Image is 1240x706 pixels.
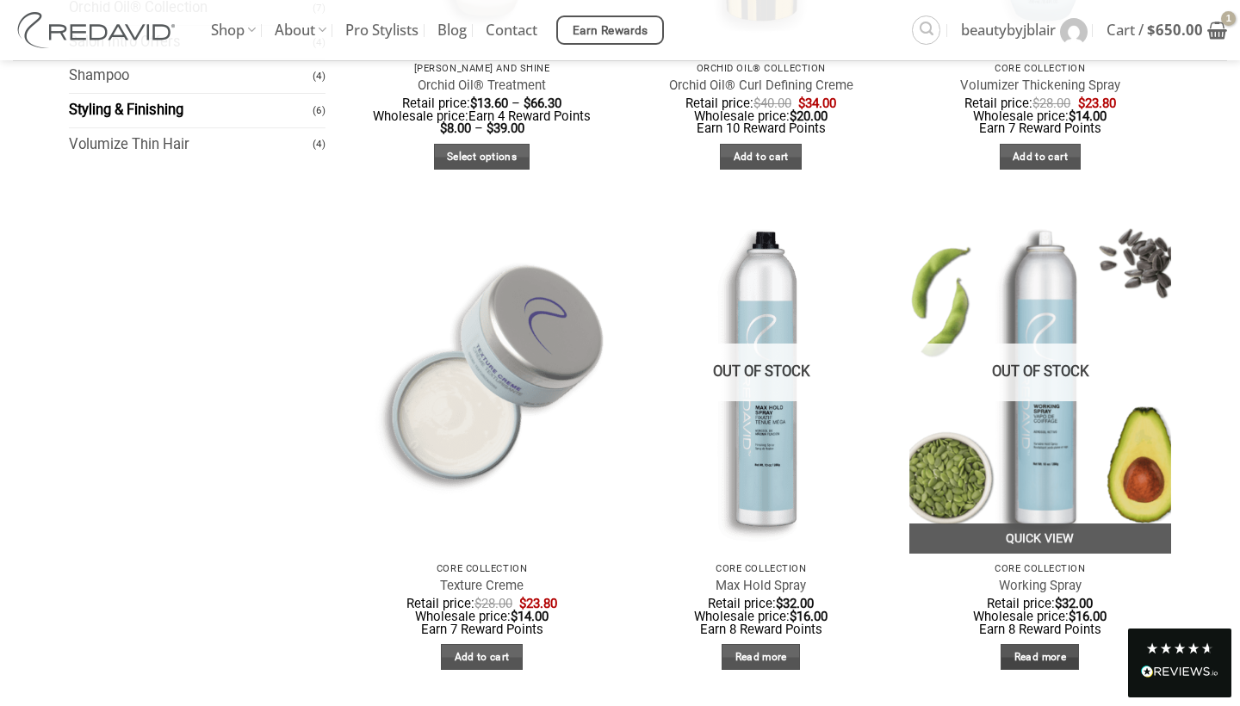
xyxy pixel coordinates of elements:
bdi: 650.00 [1147,20,1203,40]
bdi: 14.00 [511,609,549,624]
a: Read more about “Working Spray” [1001,644,1079,671]
img: REDAVID Max Hold Hairspray [629,204,892,554]
img: REDAVID Texture Creme [350,204,613,554]
span: Earn Rewards [573,22,648,40]
span: $ [524,96,530,111]
span: $ [1078,96,1085,111]
p: Core Collection [359,563,604,574]
span: Retail price: [708,596,776,611]
span: Wholesale price: [973,108,1069,124]
span: (4) [313,61,325,91]
p: [PERSON_NAME] and Shine [359,63,604,74]
a: Volumize Thin Hair [69,128,313,162]
p: Core Collection [918,563,1163,574]
a: Add to cart: “Texture Creme” [441,644,523,671]
bdi: 39.00 [487,121,524,136]
a: Orchid Oil® Treatment [418,77,546,94]
span: Retail price: [964,96,1032,111]
div: Read All Reviews [1141,662,1218,684]
span: Retail price: [685,96,753,111]
span: beautybyjblair [961,9,1056,52]
span: – [512,96,520,111]
span: Earn 7 Reward Points [979,121,1101,136]
div: Read All Reviews [1128,629,1231,697]
bdi: 28.00 [474,596,512,611]
span: $ [440,121,447,136]
bdi: 13.60 [470,96,508,111]
span: $ [790,609,797,624]
span: $ [790,108,797,124]
p: Core Collection [918,63,1163,74]
div: 4.8 Stars [1145,641,1214,655]
a: Orchid Oil® Curl Defining Creme [669,77,853,94]
span: Wholesale price: [373,108,468,124]
bdi: 34.00 [798,96,836,111]
div: Out of stock [629,344,892,401]
span: – [474,121,483,136]
a: Search [912,15,940,44]
img: Alternative view of Working Spray [909,204,1172,554]
bdi: 20.00 [790,108,828,124]
span: $ [1055,596,1062,611]
span: Wholesale price: [694,108,790,124]
a: Earn Rewards [556,15,664,45]
bdi: 16.00 [1069,609,1107,624]
a: Shampoo [69,59,313,93]
a: Volumizer Thickening Spray [960,77,1120,94]
a: Working Spray [999,578,1082,594]
a: Read more about “Max Hold Spray” [722,644,800,671]
bdi: 66.30 [524,96,561,111]
span: Wholesale price: [973,609,1069,624]
a: Max Hold Spray [716,578,806,594]
p: Core Collection [638,563,883,574]
span: Earn 10 Reward Points [697,121,826,136]
bdi: 40.00 [753,96,791,111]
span: Retail price: [987,596,1055,611]
span: Wholesale price: [694,609,790,624]
span: Earn 7 Reward Points [421,622,543,637]
bdi: 14.00 [1069,108,1107,124]
span: $ [487,121,493,136]
span: $ [474,596,481,611]
bdi: 28.00 [1032,96,1070,111]
span: $ [1147,20,1156,40]
bdi: 23.80 [1078,96,1116,111]
a: Texture Creme [440,578,524,594]
div: Out of stock [909,344,1172,401]
bdi: 23.80 [519,596,557,611]
img: REVIEWS.io [1141,666,1218,678]
span: $ [1032,96,1039,111]
span: $ [753,96,760,111]
span: Earn 8 Reward Points [700,622,822,637]
span: (4) [313,129,325,159]
span: (6) [313,96,325,126]
img: REDAVID Salon Products | United States [13,12,185,48]
span: Cart / [1107,9,1203,52]
a: Styling & Finishing [69,94,313,127]
span: Retail price: [402,96,470,111]
span: Wholesale price: [415,609,511,624]
span: $ [1069,108,1076,124]
span: $ [776,596,783,611]
bdi: 32.00 [1055,596,1093,611]
span: $ [511,609,518,624]
span: $ [798,96,805,111]
bdi: 32.00 [776,596,814,611]
span: Earn 4 Reward Points [468,108,591,124]
span: $ [519,596,526,611]
bdi: 16.00 [790,609,828,624]
bdi: 8.00 [440,121,471,136]
a: Add to cart: “Volumizer Thickening Spray” [1000,144,1082,170]
a: Add to cart: “Orchid Oil® Curl Defining Creme” [720,144,802,170]
span: Retail price: [406,596,474,611]
a: Quick View [909,523,1172,554]
span: $ [470,96,477,111]
a: Select options for “Orchid Oil® Treatment” [434,144,530,170]
p: Orchid Oil® Collection [638,63,883,74]
span: $ [1069,609,1076,624]
span: Earn 8 Reward Points [979,622,1101,637]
